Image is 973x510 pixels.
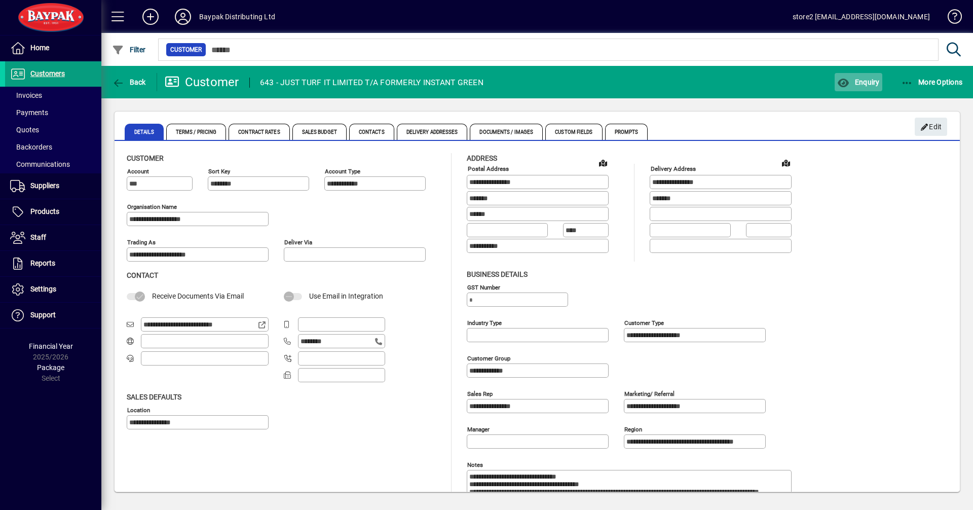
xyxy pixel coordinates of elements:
[166,124,227,140] span: Terms / Pricing
[467,154,497,162] span: Address
[5,251,101,276] a: Reports
[467,390,493,397] mat-label: Sales rep
[101,73,157,91] app-page-header-button: Back
[837,78,879,86] span: Enquiry
[915,118,947,136] button: Edit
[10,143,52,151] span: Backorders
[467,283,500,290] mat-label: GST Number
[5,35,101,61] a: Home
[5,138,101,156] a: Backorders
[152,292,244,300] span: Receive Documents Via Email
[292,124,347,140] span: Sales Budget
[624,425,642,432] mat-label: Region
[260,75,483,91] div: 643 - JUST TURF IT LIMITED T/A FORMERLY INSTANT GREEN
[309,292,383,300] span: Use Email in Integration
[545,124,602,140] span: Custom Fields
[30,181,59,190] span: Suppliers
[349,124,394,140] span: Contacts
[208,168,230,175] mat-label: Sort key
[125,124,164,140] span: Details
[467,319,502,326] mat-label: Industry type
[127,168,149,175] mat-label: Account
[467,270,528,278] span: Business details
[10,108,48,117] span: Payments
[899,73,965,91] button: More Options
[134,8,167,26] button: Add
[835,73,882,91] button: Enquiry
[5,303,101,328] a: Support
[199,9,275,25] div: Baypak Distributing Ltd
[127,154,164,162] span: Customer
[5,225,101,250] a: Staff
[37,363,64,372] span: Package
[30,233,46,241] span: Staff
[5,277,101,302] a: Settings
[127,393,181,401] span: Sales defaults
[595,155,611,171] a: View on map
[165,74,239,90] div: Customer
[793,9,930,25] div: store2 [EMAIL_ADDRESS][DOMAIN_NAME]
[284,239,312,246] mat-label: Deliver via
[127,271,158,279] span: Contact
[470,124,543,140] span: Documents / Images
[5,156,101,173] a: Communications
[112,78,146,86] span: Back
[5,104,101,121] a: Payments
[167,8,199,26] button: Profile
[5,87,101,104] a: Invoices
[30,69,65,78] span: Customers
[467,425,490,432] mat-label: Manager
[5,173,101,199] a: Suppliers
[778,155,794,171] a: View on map
[901,78,963,86] span: More Options
[109,73,148,91] button: Back
[467,354,510,361] mat-label: Customer group
[30,44,49,52] span: Home
[229,124,289,140] span: Contract Rates
[10,126,39,134] span: Quotes
[10,160,70,168] span: Communications
[127,239,156,246] mat-label: Trading as
[920,119,942,135] span: Edit
[30,207,59,215] span: Products
[624,319,664,326] mat-label: Customer type
[10,91,42,99] span: Invoices
[325,168,360,175] mat-label: Account Type
[29,342,73,350] span: Financial Year
[112,46,146,54] span: Filter
[30,311,56,319] span: Support
[467,461,483,468] mat-label: Notes
[605,124,648,140] span: Prompts
[5,199,101,225] a: Products
[109,41,148,59] button: Filter
[127,203,177,210] mat-label: Organisation name
[30,285,56,293] span: Settings
[624,390,675,397] mat-label: Marketing/ Referral
[940,2,960,35] a: Knowledge Base
[127,406,150,413] mat-label: Location
[170,45,202,55] span: Customer
[30,259,55,267] span: Reports
[5,121,101,138] a: Quotes
[397,124,468,140] span: Delivery Addresses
